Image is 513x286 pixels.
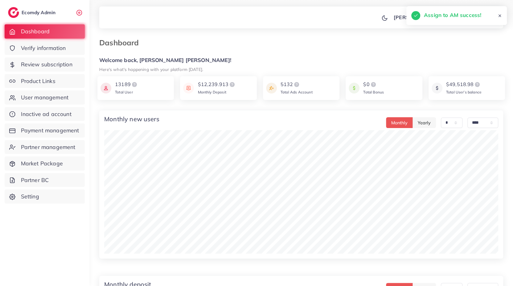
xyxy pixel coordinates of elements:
button: Monthly [386,117,413,128]
a: User management [5,90,85,105]
span: User management [21,93,68,102]
img: logo [8,7,19,18]
img: logo [293,81,300,88]
span: Monthly Deposit [198,90,226,94]
div: $12,239.913 [198,81,236,88]
img: logo [131,81,138,88]
span: Total Ads Account [281,90,313,94]
span: Dashboard [21,27,50,35]
img: icon payment [349,81,359,95]
small: Here's what's happening with your platform [DATE]. [99,67,203,72]
span: Product Links [21,77,55,85]
span: Inactive ad account [21,110,72,118]
div: 13189 [115,81,138,88]
span: Partner BC [21,176,49,184]
img: logo [228,81,236,88]
a: Market Package [5,156,85,171]
img: logo [370,81,377,88]
a: [PERSON_NAME] [PERSON_NAME]avatar [390,11,498,23]
a: Review subscription [5,57,85,72]
a: Inactive ad account [5,107,85,121]
span: Review subscription [21,60,72,68]
span: Partner management [21,143,76,151]
h5: Welcome back, [PERSON_NAME] [PERSON_NAME]! [99,57,503,64]
h5: Assign to AM success! [424,11,481,19]
img: icon payment [266,81,277,95]
h4: Monthly new users [104,115,159,123]
a: Verify information [5,41,85,55]
span: Total User’s balance [446,90,482,94]
span: Total Bonus [363,90,384,94]
span: Total User [115,90,133,94]
span: Market Package [21,160,63,168]
a: Partner management [5,140,85,154]
a: Dashboard [5,24,85,39]
span: Verify information [21,44,66,52]
div: $0 [363,81,384,88]
span: Payment management [21,126,79,135]
img: icon payment [101,81,111,95]
a: Payment management [5,123,85,138]
h3: Dashboard [99,38,144,47]
img: icon payment [183,81,194,95]
span: Setting [21,193,39,201]
a: Setting [5,189,85,204]
p: [PERSON_NAME] [PERSON_NAME] [394,14,479,21]
a: Product Links [5,74,85,88]
a: Partner BC [5,173,85,187]
div: 5132 [281,81,313,88]
button: Yearly [412,117,436,128]
img: icon payment [432,81,442,95]
h2: Ecomdy Admin [22,10,57,15]
a: logoEcomdy Admin [8,7,57,18]
img: logo [474,81,481,88]
div: $49,518.98 [446,81,482,88]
